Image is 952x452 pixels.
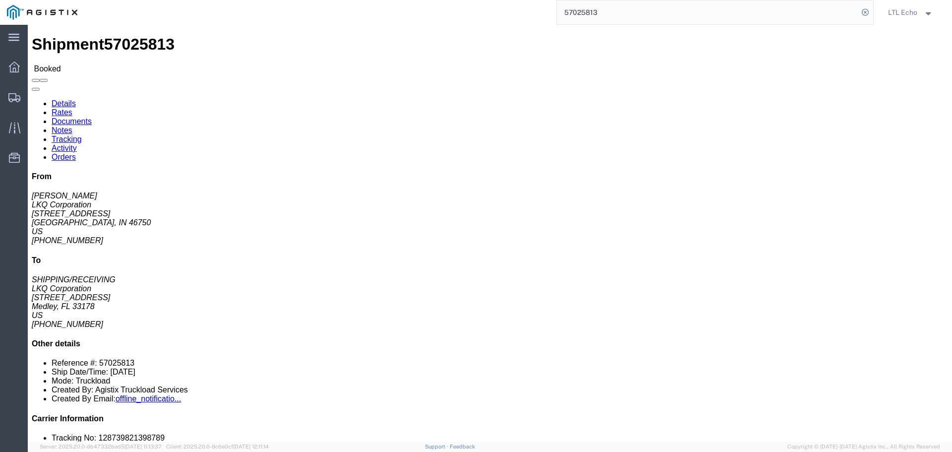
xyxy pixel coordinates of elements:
span: [DATE] 12:11:14 [233,444,269,450]
span: [DATE] 11:13:37 [124,444,162,450]
span: Client: 2025.20.0-8c6e0cf [166,444,269,450]
span: Copyright © [DATE]-[DATE] Agistix Inc., All Rights Reserved [787,443,940,451]
button: LTL Echo [888,6,938,18]
iframe: To enrich screen reader interactions, please activate Accessibility in Grammarly extension settings [28,25,952,442]
span: Server: 2025.20.0-db47332bad5 [40,444,162,450]
span: LTL Echo [888,7,917,18]
a: Feedback [450,444,475,450]
a: Support [425,444,450,450]
input: Search for shipment number, reference number [557,0,858,24]
img: logo [7,5,77,20]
